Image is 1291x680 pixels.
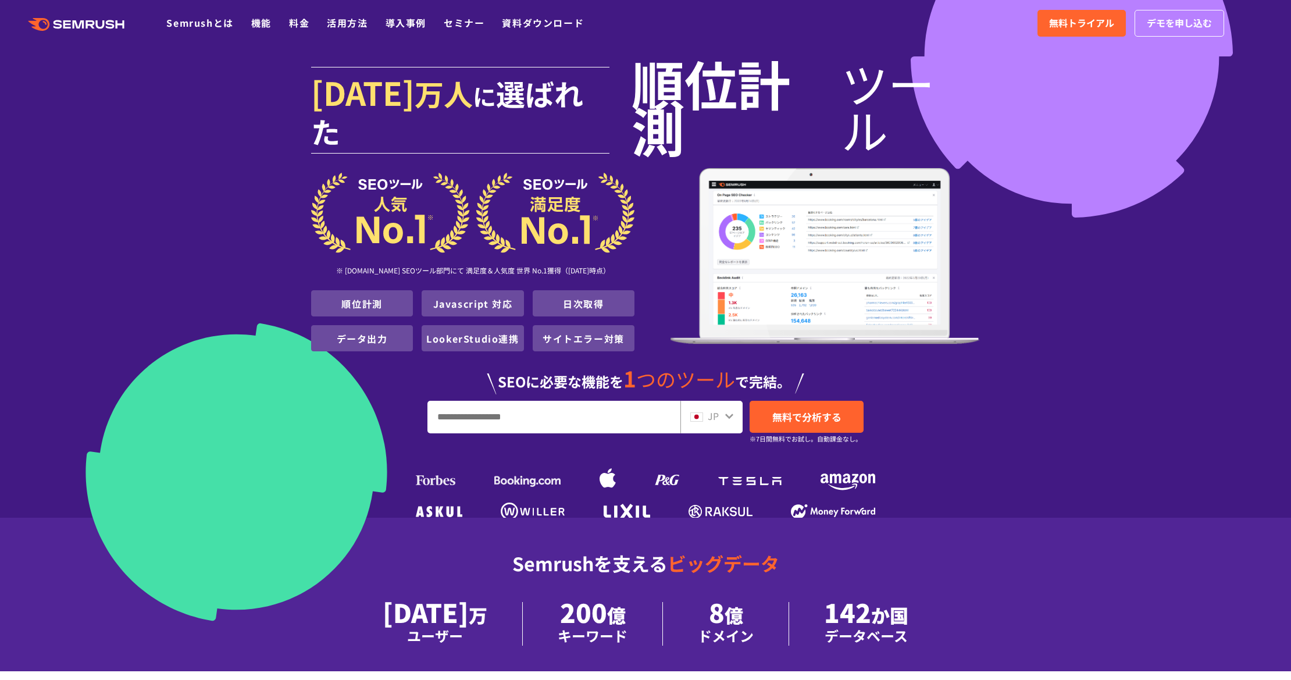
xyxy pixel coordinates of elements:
[415,72,473,114] span: 万人
[663,602,789,646] li: 8
[841,59,980,152] span: ツール
[1049,16,1114,31] span: 無料トライアル
[473,79,496,113] span: に
[735,371,791,391] span: で完結。
[311,69,415,115] span: [DATE]
[772,410,841,424] span: 無料で分析する
[750,433,862,444] small: ※7日間無料でお試し。自動課金なし。
[311,356,980,394] div: SEOに必要な機能を
[341,297,382,311] a: 順位計測
[386,16,426,30] a: 導入事例
[502,16,584,30] a: 資料ダウンロード
[563,297,604,311] a: 日次取得
[337,332,388,346] a: データ出力
[824,625,908,646] div: データベース
[708,409,719,423] span: JP
[789,602,943,646] li: 142
[251,16,272,30] a: 機能
[327,16,368,30] a: 活用方法
[166,16,233,30] a: Semrushとは
[311,253,634,290] div: ※ [DOMAIN_NAME] SEOツール部門にて 満足度＆人気度 世界 No.1獲得（[DATE]時点）
[428,401,680,433] input: URL、キーワードを入力してください
[698,625,754,646] div: ドメイン
[623,362,636,394] span: 1
[636,365,735,393] span: つのツール
[668,550,779,576] span: ビッグデータ
[725,601,743,628] span: 億
[433,297,513,311] a: Javascript 対応
[558,625,627,646] div: キーワード
[543,332,625,346] a: サイトエラー対策
[444,16,484,30] a: セミナー
[523,602,663,646] li: 200
[1147,16,1212,31] span: デモを申し込む
[750,401,864,433] a: 無料で分析する
[426,332,519,346] a: LookerStudio連携
[469,601,487,628] span: 万
[1135,10,1224,37] a: デモを申し込む
[289,16,309,30] a: 料金
[311,543,980,602] div: Semrushを支える
[607,601,626,628] span: 億
[871,601,908,628] span: か国
[632,59,841,152] span: 順位計測
[1037,10,1126,37] a: 無料トライアル
[311,72,583,152] span: 選ばれた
